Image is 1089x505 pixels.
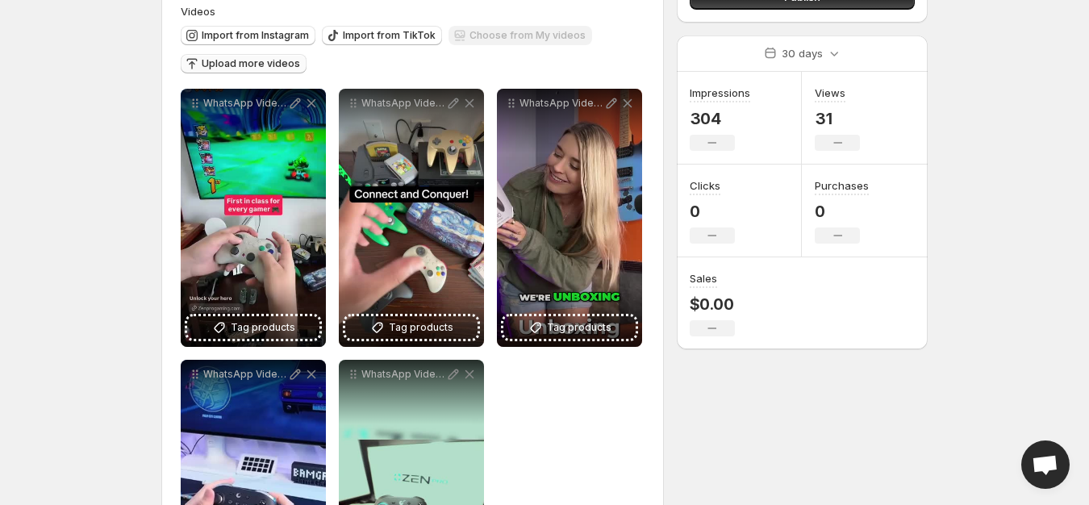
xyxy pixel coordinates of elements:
h3: Views [815,85,845,101]
div: WhatsApp Video [DATE] at 190842_1a51c00aTag products [497,89,642,347]
span: Tag products [547,319,611,336]
span: Videos [181,5,215,18]
div: Open chat [1021,440,1070,489]
h3: Sales [690,270,717,286]
button: Tag products [187,316,319,339]
span: Import from TikTok [343,29,436,42]
button: Upload more videos [181,54,307,73]
button: Import from Instagram [181,26,315,45]
p: 0 [690,202,735,221]
span: Import from Instagram [202,29,309,42]
p: $0.00 [690,294,735,314]
p: WhatsApp Video [DATE] at 190905_409ce994 [203,368,287,381]
h3: Clicks [690,177,720,194]
span: Upload more videos [202,57,300,70]
p: WhatsApp Video [DATE] at 70356 PM [361,97,445,110]
h3: Purchases [815,177,869,194]
p: 31 [815,109,860,128]
span: Tag products [389,319,453,336]
span: Tag products [231,319,295,336]
p: 0 [815,202,869,221]
div: WhatsApp Video [DATE] at 70356 PMTag products [339,89,484,347]
h3: Impressions [690,85,750,101]
p: 304 [690,109,750,128]
button: Tag products [503,316,636,339]
p: WhatsApp Video [DATE] at 190842_1a51c00a [519,97,603,110]
button: Tag products [345,316,478,339]
div: WhatsApp Video [DATE] at 70342 PMTag products [181,89,326,347]
p: WhatsApp Video [DATE] at 190947_cf48ba2d [361,368,445,381]
p: WhatsApp Video [DATE] at 70342 PM [203,97,287,110]
button: Import from TikTok [322,26,442,45]
p: 30 days [782,45,823,61]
